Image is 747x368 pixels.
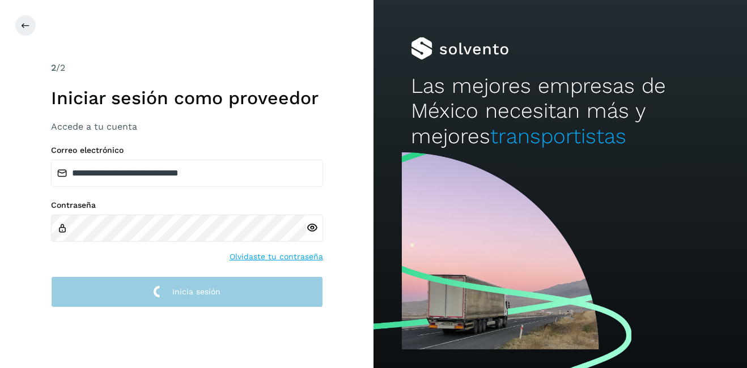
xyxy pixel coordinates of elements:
span: transportistas [490,124,626,148]
h3: Accede a tu cuenta [51,121,323,132]
label: Contraseña [51,200,323,210]
button: Inicia sesión [51,276,323,307]
div: /2 [51,61,323,75]
a: Olvidaste tu contraseña [230,251,323,263]
label: Correo electrónico [51,146,323,155]
h1: Iniciar sesión como proveedor [51,87,323,109]
span: 2 [51,62,56,73]
h2: Las mejores empresas de México necesitan más y mejores [411,74,710,149]
span: Inicia sesión [172,288,220,296]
